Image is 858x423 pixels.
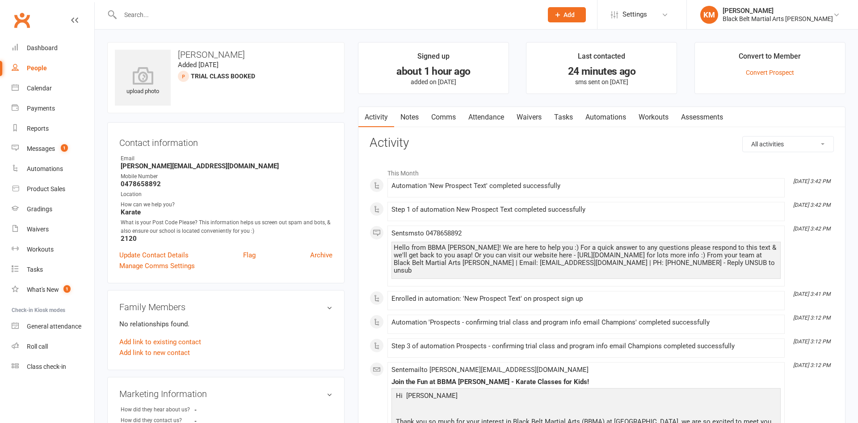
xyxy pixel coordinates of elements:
strong: - [194,406,246,413]
div: How did they hear about us? [121,406,194,414]
div: Roll call [27,343,48,350]
div: Class check-in [27,363,66,370]
a: People [12,58,94,78]
span: Trial Class Booked [191,73,255,80]
a: Gradings [12,199,94,219]
h3: Activity [370,136,834,150]
div: Automation 'Prospects - confirming trial class and program info email Champions' completed succes... [391,319,781,326]
div: Black Belt Martial Arts [PERSON_NAME] [723,15,833,23]
a: Tasks [12,260,94,280]
a: General attendance kiosk mode [12,316,94,337]
div: Step 3 of automation Prospects - confirming trial class and program info email Champions complete... [391,342,781,350]
input: Search... [118,9,536,21]
a: Convert Prospect [746,69,794,76]
a: Payments [12,98,94,119]
a: Manage Comms Settings [119,261,195,271]
div: How can we help you? [121,201,332,209]
a: Archive [310,250,332,261]
div: Reports [27,125,49,132]
a: Product Sales [12,179,94,199]
a: Workouts [632,107,675,128]
div: Email [121,154,332,163]
a: Roll call [12,337,94,357]
a: Flag [243,250,256,261]
div: Mobile Number [121,172,332,181]
div: Payments [27,105,55,112]
h3: Family Members [119,302,332,312]
div: General attendance [27,323,81,330]
div: Dashboard [27,44,58,51]
a: Assessments [675,107,729,128]
div: Product Sales [27,185,65,192]
time: Added [DATE] [178,61,219,69]
a: Calendar [12,78,94,98]
div: upload photo [115,67,171,96]
div: Hello from BBMA [PERSON_NAME]! We are here to help you :) For a quick answer to any questions ple... [394,244,778,274]
a: Workouts [12,239,94,260]
div: Location [121,190,332,199]
div: [PERSON_NAME] [723,7,833,15]
p: Hi [PERSON_NAME] [394,390,778,403]
a: Attendance [462,107,510,128]
div: Gradings [27,205,52,213]
i: [DATE] 3:12 PM [793,315,830,321]
a: Class kiosk mode [12,357,94,377]
span: Sent email to [PERSON_NAME][EMAIL_ADDRESS][DOMAIN_NAME] [391,366,589,374]
div: Convert to Member [739,51,801,67]
a: Reports [12,119,94,139]
div: Messages [27,145,55,152]
i: [DATE] 3:42 PM [793,202,830,208]
strong: 0478658892 [121,180,332,188]
a: Tasks [548,107,579,128]
a: Automations [12,159,94,179]
div: Calendar [27,85,52,92]
a: Dashboard [12,38,94,58]
a: Waivers [510,107,548,128]
div: Automation 'New Prospect Text' completed successfully [391,182,781,190]
a: Add link to new contact [119,347,190,358]
div: Signed up [417,51,450,67]
span: 1 [61,144,68,152]
a: Notes [394,107,425,128]
span: 1 [63,285,71,293]
p: sms sent on [DATE] [534,78,669,85]
li: This Month [370,164,834,178]
button: Add [548,7,586,22]
div: Enrolled in automation: 'New Prospect Text' on prospect sign up [391,295,781,303]
a: Activity [358,107,394,128]
span: Settings [622,4,647,25]
span: Add [564,11,575,18]
div: Last contacted [578,51,625,67]
a: Waivers [12,219,94,239]
div: Waivers [27,226,49,233]
h3: Contact information [119,134,332,148]
strong: [PERSON_NAME][EMAIL_ADDRESS][DOMAIN_NAME] [121,162,332,170]
div: Automations [27,165,63,172]
div: 24 minutes ago [534,67,669,76]
h3: [PERSON_NAME] [115,50,337,60]
i: [DATE] 3:41 PM [793,291,830,297]
div: about 1 hour ago [366,67,500,76]
a: Update Contact Details [119,250,189,261]
strong: Karate [121,208,332,216]
span: Sent sms to 0478658892 [391,229,462,237]
a: Messages 1 [12,139,94,159]
div: Step 1 of automation New Prospect Text completed successfully [391,206,781,214]
i: [DATE] 3:12 PM [793,338,830,345]
div: KM [700,6,718,24]
div: What is your Post Code Please? This information helps us screen out spam and bots, & also ensure ... [121,218,332,235]
div: Workouts [27,246,54,253]
div: What's New [27,286,59,293]
p: added on [DATE] [366,78,500,85]
a: Clubworx [11,9,33,31]
i: [DATE] 3:12 PM [793,362,830,368]
a: Comms [425,107,462,128]
i: [DATE] 3:42 PM [793,226,830,232]
div: People [27,64,47,72]
div: Join the Fun at BBMA [PERSON_NAME] - Karate Classes for Kids! [391,378,781,386]
h3: Marketing Information [119,389,332,399]
p: No relationships found. [119,319,332,329]
div: Tasks [27,266,43,273]
i: [DATE] 3:42 PM [793,178,830,184]
a: What's New1 [12,280,94,300]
